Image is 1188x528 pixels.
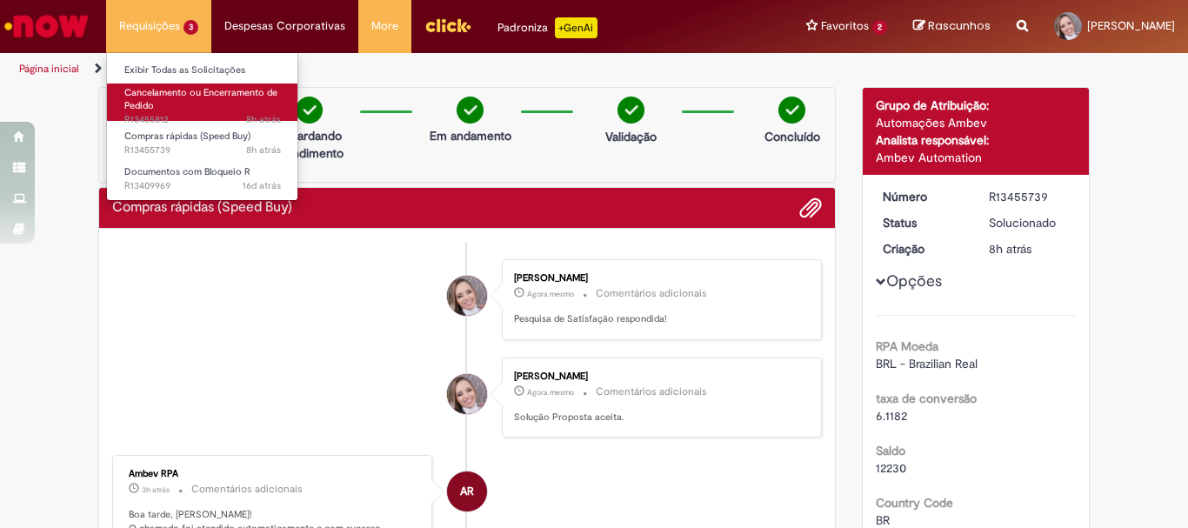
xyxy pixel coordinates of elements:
span: R13409969 [124,179,281,193]
button: Adicionar anexos [799,197,822,219]
p: Concluído [764,128,820,145]
span: R13455739 [124,144,281,157]
div: Ana Pereira [447,276,487,316]
div: Grupo de Atribuição: [876,97,1077,114]
span: Agora mesmo [527,289,574,299]
p: Em andamento [430,127,511,144]
a: Aberto R13455812 : Cancelamento ou Encerramento de Pedido [107,84,298,121]
div: 28/08/2025 08:27:29 [989,240,1070,257]
div: [PERSON_NAME] [514,273,804,284]
span: 3 [184,20,198,35]
span: Requisições [119,17,180,35]
span: 2 [872,20,887,35]
p: Solução Proposta aceita. [514,411,804,424]
time: 28/08/2025 08:27:29 [989,241,1031,257]
span: 8h atrás [989,241,1031,257]
div: Analista responsável: [876,131,1077,149]
span: Agora mesmo [527,387,574,398]
b: taxa de conversão [876,391,977,406]
span: Favoritos [821,17,869,35]
span: BR [876,512,890,528]
dt: Status [870,214,977,231]
span: Documentos com Bloqueio R [124,165,250,178]
span: 12230 [876,460,906,476]
p: +GenAi [555,17,597,38]
span: 6.1182 [876,408,907,424]
div: Ambev RPA [129,469,418,479]
span: 8h atrás [246,113,281,126]
p: Validação [605,128,657,145]
span: R13455812 [124,113,281,127]
a: Aberto R13409969 : Documentos com Bloqueio R [107,163,298,195]
span: BRL - Brazilian Real [876,356,978,371]
a: Página inicial [19,62,79,76]
time: 28/08/2025 16:14:10 [527,387,574,398]
a: Aberto R13455739 : Compras rápidas (Speed Buy) [107,127,298,159]
span: 3h atrás [142,485,170,495]
b: Country Code [876,495,953,511]
p: Aguardando atendimento [267,127,351,162]
time: 28/08/2025 08:27:30 [246,144,281,157]
div: Ambev RPA [447,471,487,511]
div: Solucionado [989,214,1070,231]
div: Ana Pereira [447,374,487,414]
img: click_logo_yellow_360x200.png [424,12,471,38]
dt: Criação [870,240,977,257]
img: ServiceNow [2,9,91,43]
time: 13/08/2025 14:44:33 [243,179,281,192]
div: Padroniza [497,17,597,38]
span: More [371,17,398,35]
time: 28/08/2025 12:54:27 [142,485,170,495]
img: check-circle-green.png [296,97,323,124]
span: 8h atrás [246,144,281,157]
img: check-circle-green.png [457,97,484,124]
span: Compras rápidas (Speed Buy) [124,130,250,143]
a: Rascunhos [913,18,991,35]
span: 16d atrás [243,179,281,192]
b: Saldo [876,443,905,458]
small: Comentários adicionais [596,286,707,301]
ul: Trilhas de página [13,53,779,85]
img: check-circle-green.png [778,97,805,124]
div: R13455739 [989,188,1070,205]
span: [PERSON_NAME] [1087,18,1175,33]
time: 28/08/2025 08:41:51 [246,113,281,126]
span: Rascunhos [928,17,991,34]
p: Pesquisa de Satisfação respondida! [514,312,804,326]
span: Cancelamento ou Encerramento de Pedido [124,86,277,113]
b: RPA Moeda [876,338,938,354]
h2: Compras rápidas (Speed Buy) Histórico de tíquete [112,200,292,216]
span: AR [460,471,474,512]
small: Comentários adicionais [191,482,303,497]
img: check-circle-green.png [617,97,644,124]
dt: Número [870,188,977,205]
a: Exibir Todas as Solicitações [107,61,298,80]
div: Automações Ambev [876,114,1077,131]
small: Comentários adicionais [596,384,707,399]
time: 28/08/2025 16:14:18 [527,289,574,299]
div: Ambev Automation [876,149,1077,166]
span: Despesas Corporativas [224,17,345,35]
ul: Requisições [106,52,298,201]
div: [PERSON_NAME] [514,371,804,382]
